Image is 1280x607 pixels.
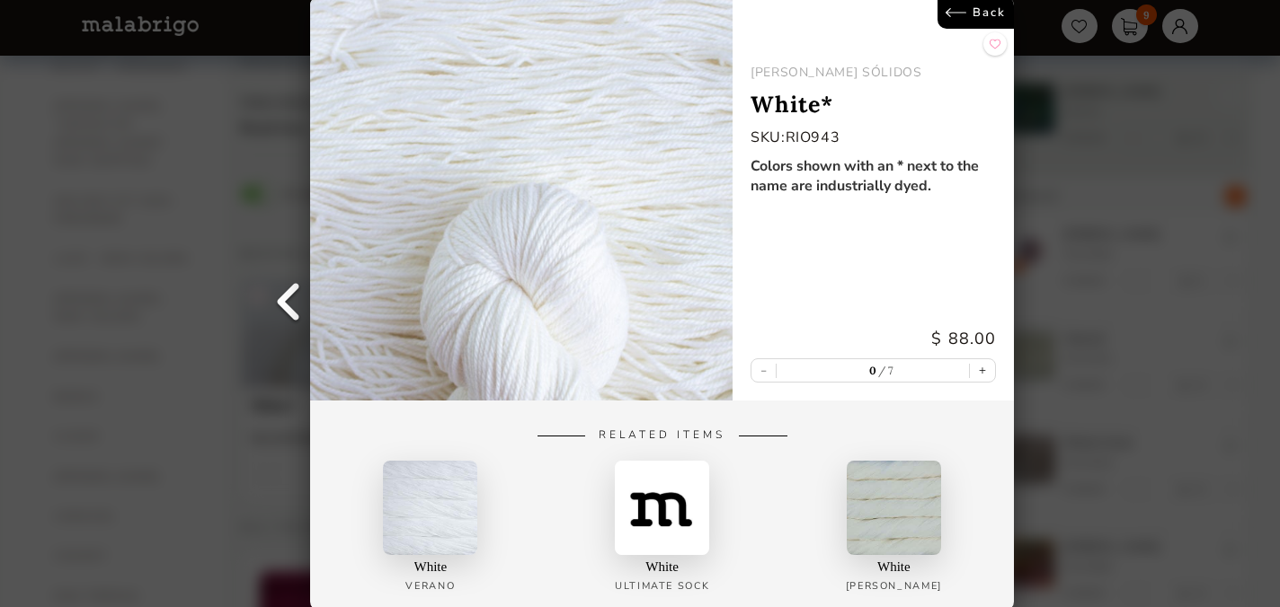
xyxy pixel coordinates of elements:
[751,156,996,196] div: Colors shown with an * next to the name are industrially dyed.
[783,461,1006,602] a: White[PERSON_NAME]
[384,461,478,555] img: 0.jpg
[551,461,774,602] a: WhiteUltimate Sock
[751,64,996,81] p: [PERSON_NAME] SÓLIDOS
[414,559,448,575] p: White
[646,559,680,575] p: White
[876,364,894,377] label: 7
[319,461,542,602] a: WhiteVerano
[406,579,456,593] p: Verano
[751,328,996,349] p: $ 88.00
[615,579,709,593] p: Ultimate Sock
[751,128,996,147] p: SKU: RIO943
[615,461,709,555] img: 0.jpg
[751,156,979,196] strong: Colors shown with an * next to the name are industrially dyed.
[751,90,996,119] p: White*
[422,428,902,443] p: Related Items
[971,359,996,382] button: +
[846,579,942,593] p: [PERSON_NAME]
[877,559,911,575] p: White
[847,461,941,555] img: 0.jpg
